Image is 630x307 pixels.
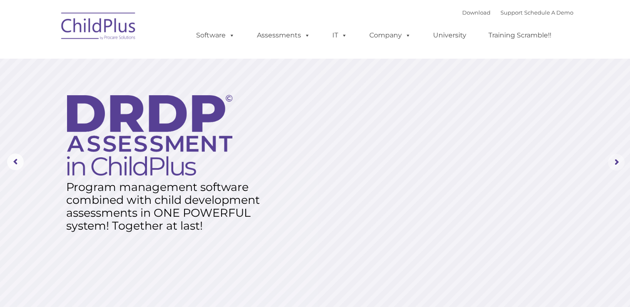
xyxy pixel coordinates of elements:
span: Last name [116,55,141,61]
a: University [425,27,475,44]
a: IT [324,27,356,44]
a: Software [188,27,243,44]
img: ChildPlus by Procare Solutions [57,7,140,48]
a: Download [462,9,491,16]
rs-layer: Program management software combined with child development assessments in ONE POWERFUL system! T... [66,181,268,232]
a: Schedule A Demo [524,9,573,16]
a: Assessments [249,27,319,44]
span: Phone number [116,89,151,95]
a: Learn More [67,217,147,238]
a: Support [501,9,523,16]
img: DRDP Assessment in ChildPlus [67,95,232,176]
a: Company [361,27,419,44]
font: | [462,9,573,16]
a: Training Scramble!! [480,27,560,44]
